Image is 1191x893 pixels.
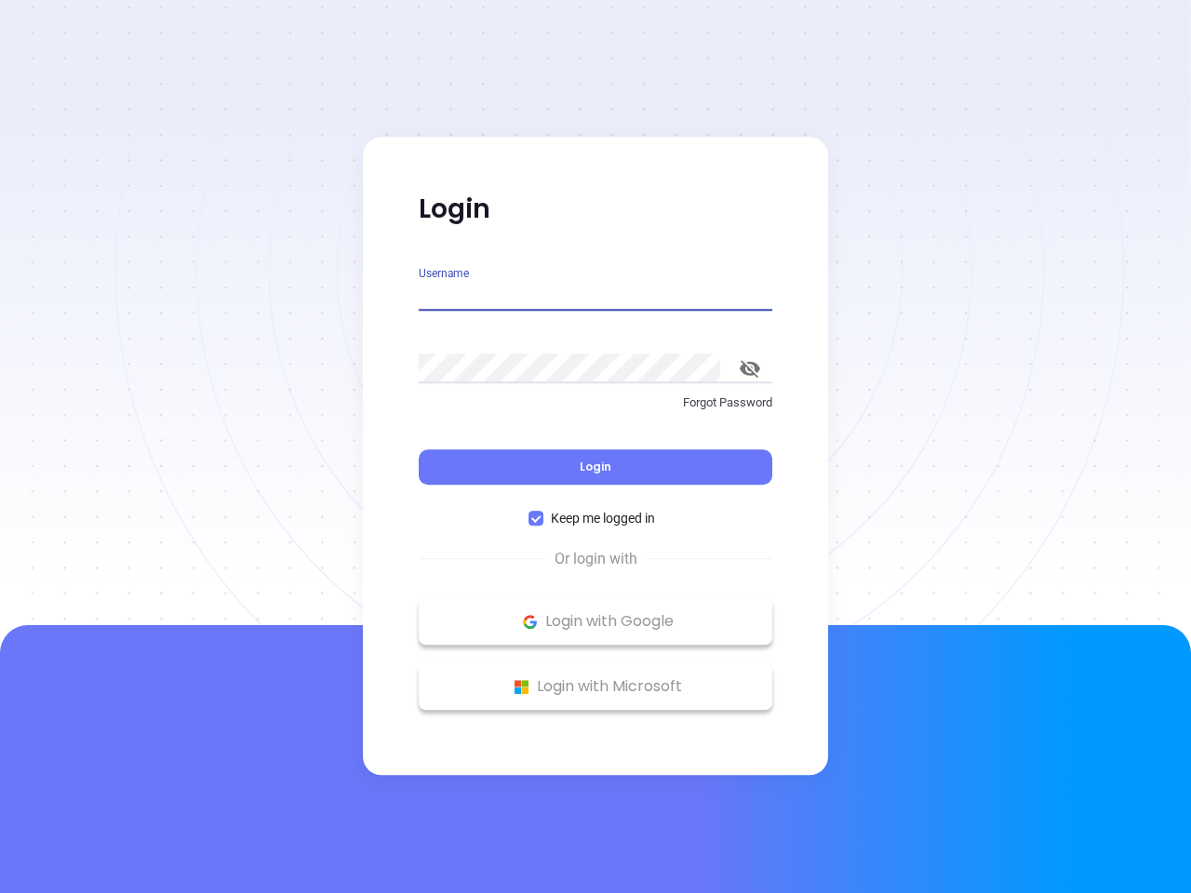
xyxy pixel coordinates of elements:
[728,346,772,391] button: toggle password visibility
[419,393,772,427] a: Forgot Password
[545,548,647,570] span: Or login with
[518,610,542,633] img: Google Logo
[419,598,772,645] button: Google Logo Login with Google
[428,607,763,635] p: Login with Google
[580,459,611,474] span: Login
[543,508,662,528] span: Keep me logged in
[510,675,533,699] img: Microsoft Logo
[428,673,763,700] p: Login with Microsoft
[419,193,772,226] p: Login
[419,449,772,485] button: Login
[419,663,772,710] button: Microsoft Logo Login with Microsoft
[419,268,469,279] label: Username
[419,393,772,412] p: Forgot Password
